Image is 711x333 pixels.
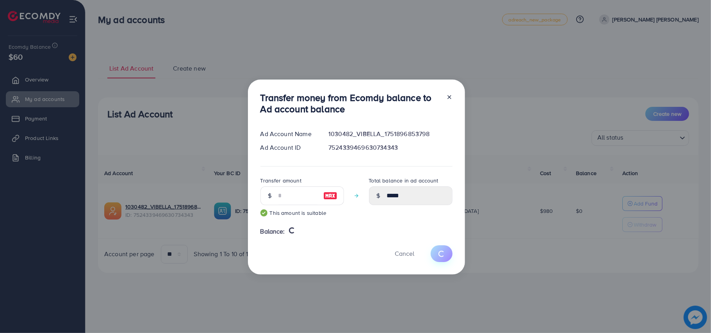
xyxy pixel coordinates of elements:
[260,177,301,184] label: Transfer amount
[323,191,337,200] img: image
[395,249,415,258] span: Cancel
[260,209,267,216] img: guide
[260,227,285,236] span: Balance:
[254,129,323,138] div: Ad Account Name
[385,245,424,262] button: Cancel
[369,177,438,184] label: Total balance in ad account
[322,143,458,152] div: 7524339469630734343
[260,92,440,115] h3: Transfer money from Ecomdy balance to Ad account balance
[322,129,458,138] div: 1030482_VIBELLA_1751896853798
[260,209,344,217] small: This amount is suitable
[254,143,323,152] div: Ad Account ID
